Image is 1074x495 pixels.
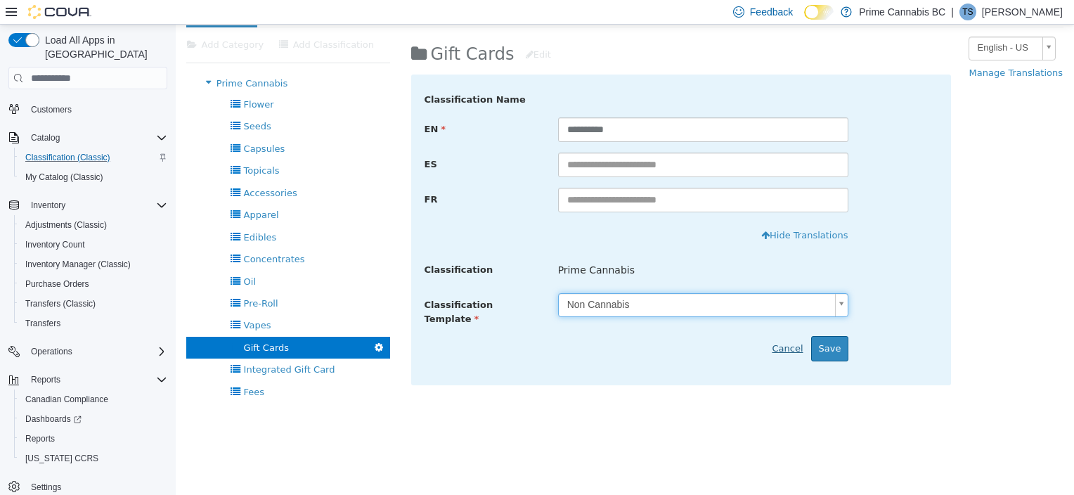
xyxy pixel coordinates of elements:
[25,172,103,183] span: My Catalog (Classic)
[68,141,104,151] span: Topicals
[14,235,173,255] button: Inventory Count
[959,4,976,20] div: Trena Smith
[20,315,167,332] span: Transfers
[25,100,167,117] span: Customers
[25,197,71,214] button: Inventory
[14,409,173,429] a: Dashboards
[14,148,173,167] button: Classification (Classic)
[14,167,173,187] button: My Catalog (Classic)
[31,346,72,357] span: Operations
[25,343,167,360] span: Operations
[11,8,96,33] button: Add Category
[25,129,65,146] button: Catalog
[20,217,112,233] a: Adjustments (Classic)
[28,5,91,19] img: Cova
[20,236,91,253] a: Inventory Count
[39,33,167,61] span: Load All Apps in [GEOGRAPHIC_DATA]
[20,295,167,312] span: Transfers (Classic)
[25,278,89,290] span: Purchase Orders
[68,163,122,174] span: Accessories
[20,315,66,332] a: Transfers
[31,374,60,385] span: Reports
[25,259,131,270] span: Inventory Manager (Classic)
[588,311,635,337] button: Cancel
[68,274,103,284] span: Pre-Roll
[3,128,173,148] button: Catalog
[982,4,1063,20] p: [PERSON_NAME]
[14,429,173,449] button: Reports
[25,371,66,388] button: Reports
[20,450,104,467] a: [US_STATE] CCRS
[68,229,129,240] span: Concentrates
[382,238,459,253] span: Prime Cannabis
[14,274,173,294] button: Purchase Orders
[14,449,173,468] button: [US_STATE] CCRS
[20,430,60,447] a: Reports
[20,256,136,273] a: Inventory Manager (Classic)
[249,240,318,250] span: Classification
[20,276,95,292] a: Purchase Orders
[20,149,167,166] span: Classification (Classic)
[859,4,945,20] p: Prime Cannabis BC
[3,370,173,390] button: Reports
[25,197,167,214] span: Inventory
[249,275,318,300] span: Classification Template
[20,169,167,186] span: My Catalog (Classic)
[31,200,65,211] span: Inventory
[25,101,77,118] a: Customers
[249,169,262,180] span: FR
[25,129,167,146] span: Catalog
[20,411,167,427] span: Dashboards
[249,134,261,145] span: ES
[20,256,167,273] span: Inventory Manager (Classic)
[383,269,654,292] span: Non Cannabis
[68,340,160,350] span: Integrated Gift Card
[25,219,107,231] span: Adjustments (Classic)
[951,4,954,20] p: |
[3,342,173,361] button: Operations
[96,8,206,33] button: Add Classification
[68,185,103,195] span: Apparel
[31,132,60,143] span: Catalog
[20,411,87,427] a: Dashboards
[14,294,173,314] button: Transfers (Classic)
[20,169,109,186] a: My Catalog (Classic)
[794,13,861,34] span: English - US
[68,318,113,328] span: Gift Cards
[25,239,85,250] span: Inventory Count
[20,450,167,467] span: Washington CCRS
[249,70,350,80] span: Classification Name
[249,99,270,110] span: EN
[25,433,55,444] span: Reports
[68,252,80,262] span: Oil
[3,98,173,119] button: Customers
[25,318,60,329] span: Transfers
[962,4,973,20] span: TS
[14,314,173,333] button: Transfers
[25,343,78,360] button: Operations
[20,236,167,253] span: Inventory Count
[31,482,61,493] span: Settings
[750,5,793,19] span: Feedback
[793,36,888,61] a: Manage Translations
[382,269,673,292] a: Non Cannabis
[68,96,96,107] span: Seeds
[68,295,96,306] span: Vapes
[41,53,112,64] span: Prime Cannabis
[255,20,339,39] span: Gift Cards
[31,104,72,115] span: Customers
[68,207,101,218] span: Edibles
[349,18,383,43] button: Edit
[25,413,82,425] span: Dashboards
[68,362,89,373] span: Fees
[20,276,167,292] span: Purchase Orders
[25,371,167,388] span: Reports
[20,430,167,447] span: Reports
[578,198,673,224] button: Hide Translations
[25,394,108,405] span: Canadian Compliance
[20,217,167,233] span: Adjustments (Classic)
[25,453,98,464] span: [US_STATE] CCRS
[20,295,101,312] a: Transfers (Classic)
[635,311,673,337] button: Save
